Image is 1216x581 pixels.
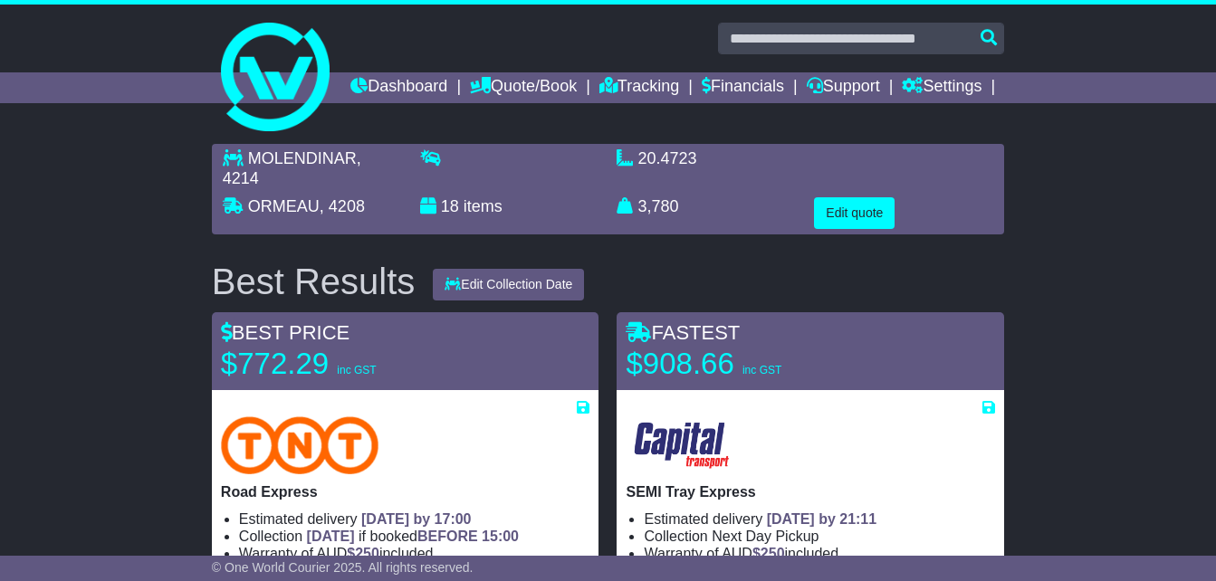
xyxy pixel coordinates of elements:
span: $ [752,546,785,561]
p: Road Express [221,483,590,500]
span: ORMEAU [248,197,320,215]
span: 15:00 [482,529,519,544]
span: $ [347,546,379,561]
span: if booked [307,529,519,544]
span: BEST PRICE [221,321,349,344]
span: [DATE] [307,529,355,544]
p: SEMI Tray Express [626,483,995,500]
li: Warranty of AUD included. [644,545,995,562]
span: , 4214 [223,149,361,187]
a: Quote/Book [470,72,577,103]
p: $772.29 [221,346,447,382]
img: CapitalTransport: SEMI Tray Express [626,416,739,474]
span: items [464,197,503,215]
span: © One World Courier 2025. All rights reserved. [212,560,474,575]
li: Collection [239,528,590,545]
span: [DATE] by 21:11 [767,511,877,527]
span: inc GST [742,364,781,376]
span: , 4208 [320,197,365,215]
span: 250 [761,546,785,561]
a: Tracking [599,72,679,103]
li: Estimated delivery [239,510,590,528]
button: Edit quote [814,197,895,229]
span: 20.4723 [638,149,697,167]
div: Best Results [203,262,425,301]
span: 18 [441,197,459,215]
li: Collection [644,528,995,545]
span: BEFORE [417,529,478,544]
span: Next Day Pickup [712,529,819,544]
a: Financials [702,72,784,103]
li: Warranty of AUD included. [239,545,590,562]
span: 3,780 [638,197,679,215]
span: MOLENDINAR [248,149,357,167]
a: Support [807,72,880,103]
a: Dashboard [350,72,447,103]
img: TNT Domestic: Road Express [221,416,378,474]
span: FASTEST [626,321,740,344]
a: Settings [902,72,981,103]
span: 250 [355,546,379,561]
li: Estimated delivery [644,510,995,528]
p: $908.66 [626,346,852,382]
button: Edit Collection Date [433,269,584,300]
span: [DATE] by 17:00 [361,511,472,527]
span: inc GST [337,364,376,376]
